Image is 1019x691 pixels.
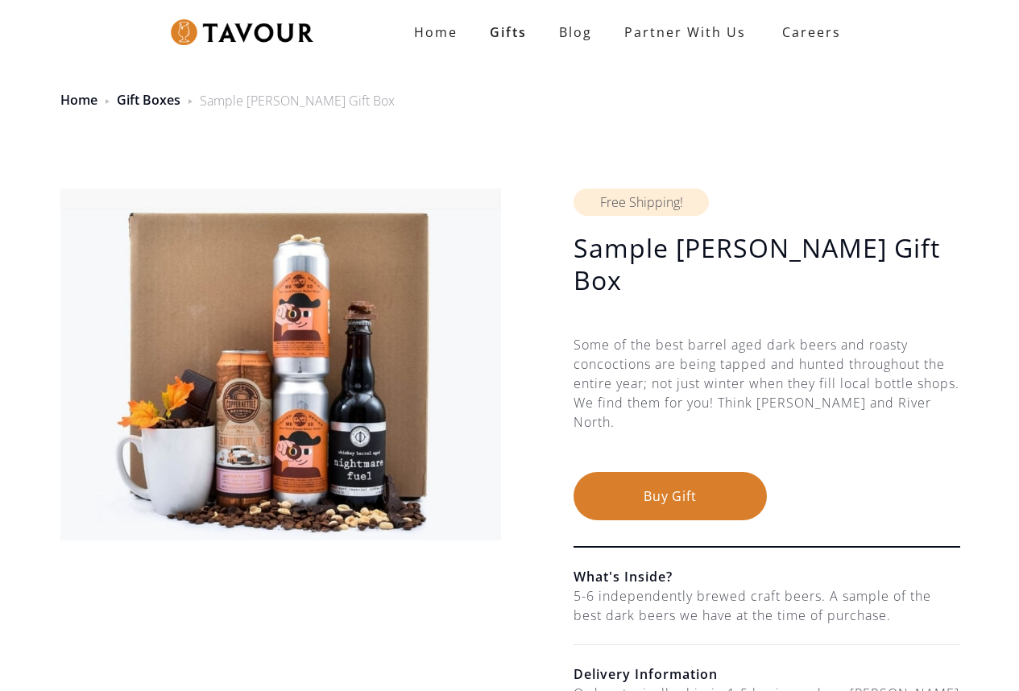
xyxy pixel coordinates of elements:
[782,16,841,48] strong: Careers
[762,10,853,55] a: Careers
[574,472,767,520] button: Buy Gift
[574,664,960,684] h6: Delivery Information
[574,188,709,216] div: Free Shipping!
[117,91,180,109] a: Gift Boxes
[474,16,543,48] a: Gifts
[608,16,762,48] a: partner with us
[398,16,474,48] a: Home
[574,586,960,625] div: 5-6 independently brewed craft beers. A sample of the best dark beers we have at the time of purc...
[60,91,97,109] a: Home
[574,335,960,472] div: Some of the best barrel aged dark beers and roasty concoctions are being tapped and hunted throug...
[200,91,395,110] div: Sample [PERSON_NAME] Gift Box
[414,23,458,41] strong: Home
[574,567,960,586] h6: What's Inside?
[543,16,608,48] a: Blog
[574,232,960,296] h1: Sample [PERSON_NAME] Gift Box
